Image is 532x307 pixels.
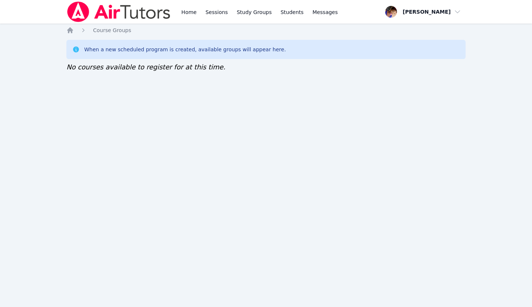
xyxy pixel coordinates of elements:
span: Messages [312,8,338,16]
span: No courses available to register for at this time. [66,63,225,71]
nav: Breadcrumb [66,27,466,34]
a: Course Groups [93,27,131,34]
img: Air Tutors [66,1,171,22]
div: When a new scheduled program is created, available groups will appear here. [84,46,286,53]
span: Course Groups [93,27,131,33]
